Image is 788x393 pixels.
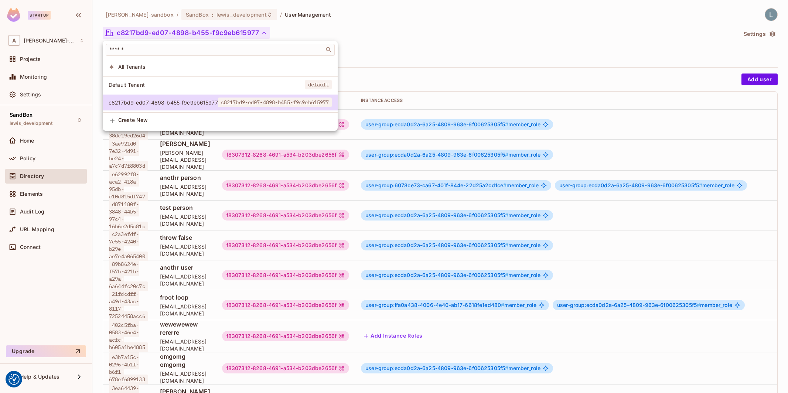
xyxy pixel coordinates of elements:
div: Show only users with a role in this tenant: c8217bd9-ed07-4898-b455-f9c9eb615977 [103,95,338,110]
div: Show only users with a role in this tenant: Default Tenant [103,77,338,93]
span: Create New [118,117,332,123]
span: Default Tenant [109,81,305,88]
span: c8217bd9-ed07-4898-b455-f9c9eb615977 [218,98,332,107]
span: c8217bd9-ed07-4898-b455-f9c9eb615977 [109,99,218,106]
img: Revisit consent button [8,374,20,385]
button: Consent Preferences [8,374,20,385]
span: default [305,80,332,89]
span: All Tenants [118,63,332,70]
